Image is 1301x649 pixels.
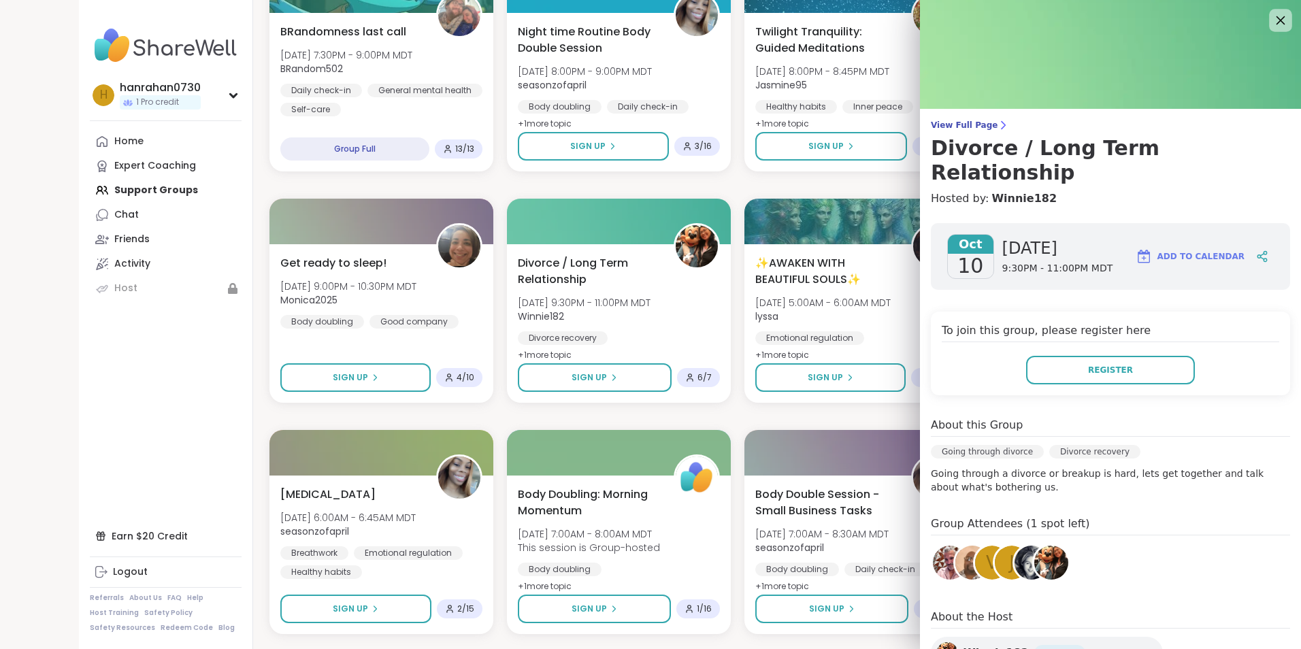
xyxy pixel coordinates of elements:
span: BRandomness last call [280,24,406,40]
span: Add to Calendar [1157,250,1245,263]
span: Sign Up [572,371,607,384]
span: v [986,550,998,576]
span: 1 / 16 [697,603,712,614]
b: BRandom502 [280,62,343,76]
div: Breathwork [280,546,348,560]
span: Sign Up [808,140,844,152]
div: Daily check-in [280,84,362,97]
div: Going through divorce [931,445,1044,459]
div: Logout [113,565,148,579]
span: Oct [948,235,993,254]
span: Twilight Tranquility: Guided Meditations [755,24,896,56]
a: Help [187,593,203,603]
div: Earn $20 Credit [90,524,242,548]
div: Good company [369,315,459,329]
button: Sign Up [518,132,669,161]
span: 4 / 10 [457,372,474,383]
div: Daily check-in [607,100,689,114]
h4: About the Host [931,609,1290,629]
a: Safety Policy [144,608,193,618]
button: Sign Up [518,595,671,623]
a: Chat [90,203,242,227]
p: Going through a divorce or breakup is hard, lets get together and talk about what's bothering us. [931,467,1290,494]
span: [DATE] 8:00PM - 8:45PM MDT [755,65,889,78]
span: 9:30PM - 11:00PM MDT [1002,262,1113,276]
span: Body Doubling: Morning Momentum [518,486,659,519]
img: Winnie182 [1034,546,1068,580]
span: 10 [957,254,983,278]
button: Sign Up [518,363,672,392]
div: Self-care [280,103,341,116]
a: FAQ [167,593,182,603]
span: Sign Up [333,371,368,384]
img: Winnie182 [676,225,718,267]
div: Inner peace [842,100,913,114]
span: 1 Pro credit [136,97,179,108]
a: Blog [218,623,235,633]
b: seasonzofapril [280,525,349,538]
div: Chat [114,208,139,222]
div: hanrahan0730 [120,80,201,95]
img: nsimp123 [1015,546,1049,580]
span: [DATE] 5:00AM - 6:00AM MDT [755,296,891,310]
div: Emotional regulation [354,546,463,560]
b: Winnie182 [518,310,564,323]
a: Friends [90,227,242,252]
a: Gtaylor06 [931,544,969,582]
div: Activity [114,257,150,271]
a: Safety Resources [90,623,155,633]
a: Expert Coaching [90,154,242,178]
span: [DATE] 7:00AM - 8:00AM MDT [518,527,660,541]
a: Redeem Code [161,623,213,633]
button: Sign Up [280,595,431,623]
button: Sign Up [755,595,908,623]
img: dougr2026 [955,546,989,580]
img: seasonzofapril [913,456,955,499]
span: 13 / 13 [455,144,474,154]
b: Jasmine95 [755,78,807,92]
a: Home [90,129,242,154]
span: [DATE] 9:30PM - 11:00PM MDT [518,296,650,310]
span: [DATE] 9:00PM - 10:30PM MDT [280,280,416,293]
span: Register [1088,364,1133,376]
span: Sign Up [809,603,844,615]
div: Healthy habits [280,565,362,579]
h3: Divorce / Long Term Relationship [931,136,1290,185]
span: [DATE] 8:00PM - 9:00PM MDT [518,65,652,78]
b: lyssa [755,310,778,323]
div: Body doubling [518,100,602,114]
span: Body Double Session - Small Business Tasks [755,486,896,519]
div: Group Full [280,137,429,161]
div: Divorce recovery [1049,445,1140,459]
img: ShareWell Logomark [1136,248,1152,265]
h4: Group Attendees (1 spot left) [931,516,1290,535]
a: Host Training [90,608,139,618]
a: dougr2026 [953,544,991,582]
b: seasonzofapril [518,78,587,92]
span: [DATE] [1002,237,1113,259]
h4: About this Group [931,417,1023,433]
button: Sign Up [755,132,907,161]
span: Night time Routine Body Double Session [518,24,659,56]
a: j [993,544,1031,582]
span: Get ready to sleep! [280,255,386,271]
div: General mental health [367,84,482,97]
span: [MEDICAL_DATA] [280,486,376,503]
b: Monica2025 [280,293,337,307]
span: View Full Page [931,120,1290,131]
button: Sign Up [280,363,431,392]
div: Body doubling [755,563,839,576]
span: j [1009,550,1015,576]
span: Divorce / Long Term Relationship [518,255,659,288]
img: lyssa [913,225,955,267]
span: ✨AWAKEN WITH BEAUTIFUL SOULS✨ [755,255,896,288]
button: Add to Calendar [1130,240,1251,273]
button: Sign Up [755,363,906,392]
a: Winnie182 [1032,544,1070,582]
img: Gtaylor06 [933,546,967,580]
h4: To join this group, please register here [942,322,1279,342]
div: Healthy habits [755,100,837,114]
div: Host [114,282,137,295]
span: 2 / 15 [457,603,474,614]
div: Emotional regulation [755,331,864,345]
